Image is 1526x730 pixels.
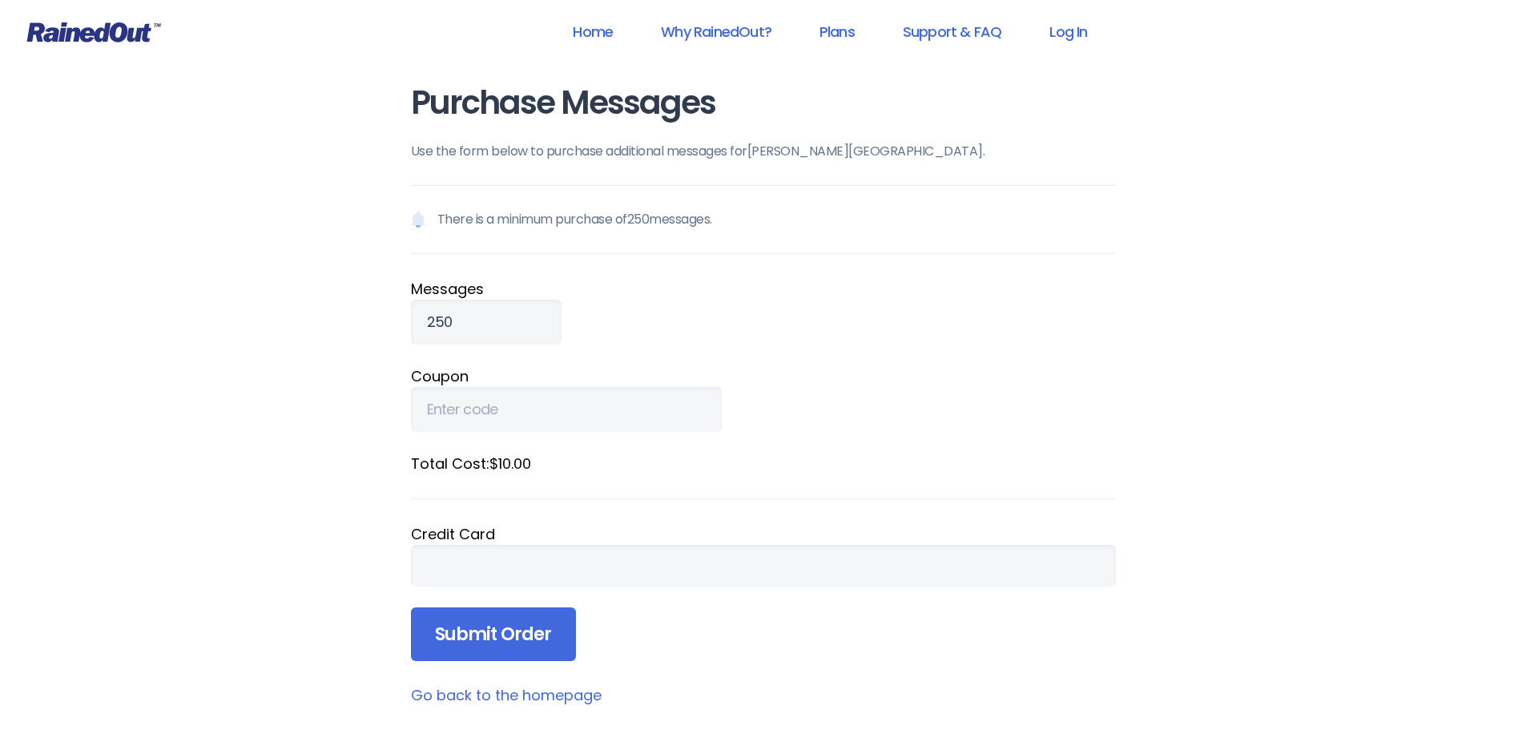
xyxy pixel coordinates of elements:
[799,14,876,50] a: Plans
[411,300,562,345] input: Qty
[411,85,1116,121] h1: Purchase Messages
[411,185,1116,254] p: There is a minimum purchase of 250 messages.
[411,453,1116,474] label: Total Cost: $10.00
[1029,14,1108,50] a: Log In
[411,685,602,705] a: Go back to the homepage
[411,210,425,229] img: Notification icon
[411,523,1116,545] div: Credit Card
[882,14,1022,50] a: Support & FAQ
[411,142,1116,161] p: Use the form below to purchase additional messages for [PERSON_NAME][GEOGRAPHIC_DATA] .
[411,607,576,662] input: Submit Order
[411,365,1116,387] label: Coupon
[427,557,1100,575] iframe: Secure payment input frame
[640,14,792,50] a: Why RainedOut?
[552,14,634,50] a: Home
[411,387,722,432] input: Enter code
[411,278,1116,300] label: Message s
